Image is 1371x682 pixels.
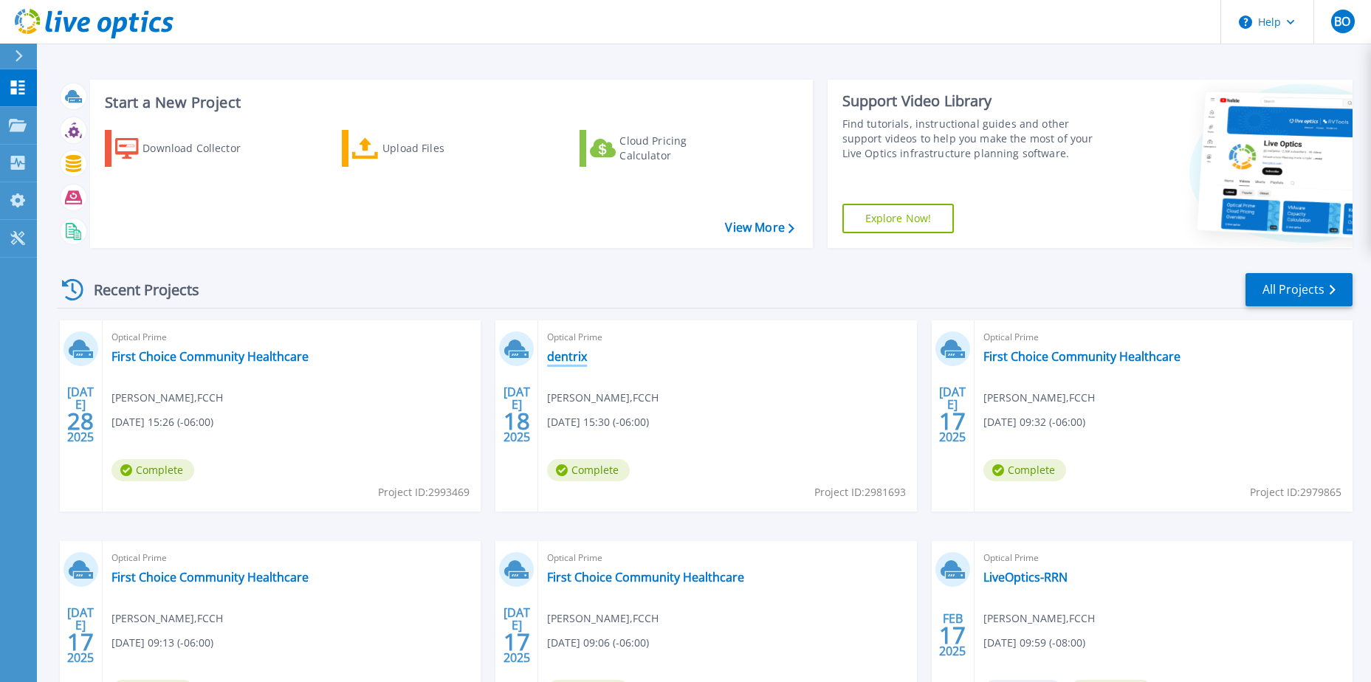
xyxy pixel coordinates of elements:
[111,570,309,585] a: First Choice Community Healthcare
[111,550,472,566] span: Optical Prime
[547,610,659,627] span: [PERSON_NAME] , FCCH
[503,608,531,662] div: [DATE] 2025
[105,130,269,167] a: Download Collector
[842,204,955,233] a: Explore Now!
[547,635,649,651] span: [DATE] 09:06 (-06:00)
[111,390,223,406] span: [PERSON_NAME] , FCCH
[547,570,744,585] a: First Choice Community Healthcare
[547,390,659,406] span: [PERSON_NAME] , FCCH
[111,414,213,430] span: [DATE] 15:26 (-06:00)
[378,484,470,500] span: Project ID: 2993469
[983,329,1344,345] span: Optical Prime
[939,629,966,641] span: 17
[111,610,223,627] span: [PERSON_NAME] , FCCH
[983,414,1085,430] span: [DATE] 09:32 (-06:00)
[504,415,530,427] span: 18
[111,459,194,481] span: Complete
[983,459,1066,481] span: Complete
[57,272,219,308] div: Recent Projects
[983,550,1344,566] span: Optical Prime
[725,221,794,235] a: View More
[938,608,966,662] div: FEB 2025
[67,415,94,427] span: 28
[842,117,1110,161] div: Find tutorials, instructional guides and other support videos to help you make the most of your L...
[547,459,630,481] span: Complete
[111,329,472,345] span: Optical Prime
[503,387,531,441] div: [DATE] 2025
[67,635,94,648] span: 17
[504,635,530,648] span: 17
[938,387,966,441] div: [DATE] 2025
[619,134,738,163] div: Cloud Pricing Calculator
[983,610,1095,627] span: [PERSON_NAME] , FCCH
[547,329,907,345] span: Optical Prime
[547,349,587,364] a: dentrix
[66,387,95,441] div: [DATE] 2025
[1250,484,1341,500] span: Project ID: 2979865
[842,92,1110,111] div: Support Video Library
[66,608,95,662] div: [DATE] 2025
[983,635,1085,651] span: [DATE] 09:59 (-08:00)
[983,349,1181,364] a: First Choice Community Healthcare
[547,414,649,430] span: [DATE] 15:30 (-06:00)
[939,415,966,427] span: 17
[382,134,501,163] div: Upload Files
[580,130,744,167] a: Cloud Pricing Calculator
[142,134,261,163] div: Download Collector
[1245,273,1353,306] a: All Projects
[1334,15,1350,27] span: BO
[111,349,309,364] a: First Choice Community Healthcare
[983,570,1068,585] a: LiveOptics-RRN
[105,94,794,111] h3: Start a New Project
[983,390,1095,406] span: [PERSON_NAME] , FCCH
[547,550,907,566] span: Optical Prime
[814,484,906,500] span: Project ID: 2981693
[342,130,506,167] a: Upload Files
[111,635,213,651] span: [DATE] 09:13 (-06:00)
